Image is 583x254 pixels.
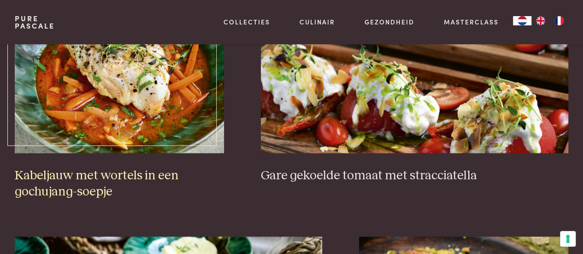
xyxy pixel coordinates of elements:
[531,16,550,25] a: EN
[550,16,568,25] a: FR
[300,17,335,27] a: Culinair
[15,15,55,30] a: PurePascale
[513,16,531,25] div: Language
[531,16,568,25] ul: Language list
[15,168,224,200] h3: Kabeljauw met wortels in een gochujang-soepje
[560,231,576,247] button: Uw voorkeuren voor toestemming voor trackingtechnologieën
[443,17,498,27] a: Masterclass
[261,168,569,184] h3: Gare gekoelde tomaat met stracciatella
[513,16,568,25] aside: Language selected: Nederlands
[224,17,270,27] a: Collecties
[513,16,531,25] a: NL
[365,17,414,27] a: Gezondheid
